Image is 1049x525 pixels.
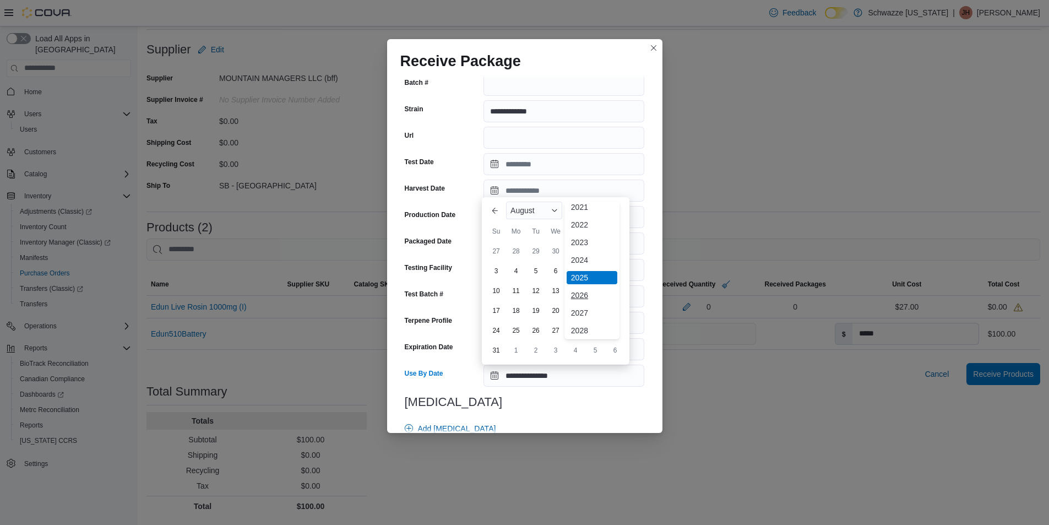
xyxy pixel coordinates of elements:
[405,237,452,246] label: Packaged Date
[487,282,505,300] div: day-10
[507,242,525,260] div: day-28
[487,223,505,240] div: Su
[527,322,545,339] div: day-26
[486,202,504,219] button: Previous Month
[647,41,660,55] button: Closes this modal window
[567,271,617,284] div: 2025
[483,153,644,175] input: Press the down key to open a popover containing a calendar.
[507,322,525,339] div: day-25
[507,282,525,300] div: day-11
[527,282,545,300] div: day-12
[405,369,443,378] label: Use By Date
[547,262,564,280] div: day-6
[567,201,617,214] div: 2021
[418,423,496,434] span: Add [MEDICAL_DATA]
[547,242,564,260] div: day-30
[487,322,505,339] div: day-24
[567,324,617,337] div: 2028
[486,241,625,360] div: August, 2025
[405,290,443,299] label: Test Batch #
[487,342,505,359] div: day-31
[405,78,428,87] label: Batch #
[400,418,501,440] button: Add [MEDICAL_DATA]
[547,342,564,359] div: day-3
[510,206,535,215] span: August
[400,52,521,70] h1: Receive Package
[487,262,505,280] div: day-3
[527,342,545,359] div: day-2
[487,302,505,320] div: day-17
[547,322,564,339] div: day-27
[507,302,525,320] div: day-18
[547,223,564,240] div: We
[567,218,617,231] div: 2022
[527,242,545,260] div: day-29
[483,365,644,387] input: Press the down key to enter a popover containing a calendar. Press the escape key to close the po...
[405,316,452,325] label: Terpene Profile
[405,105,423,113] label: Strain
[405,131,414,140] label: Url
[405,396,645,409] h3: [MEDICAL_DATA]
[567,236,617,249] div: 2023
[507,342,525,359] div: day-1
[405,210,456,219] label: Production Date
[606,342,624,359] div: day-6
[527,262,545,280] div: day-5
[405,184,445,193] label: Harvest Date
[567,306,617,320] div: 2027
[527,302,545,320] div: day-19
[405,263,452,272] label: Testing Facility
[527,223,545,240] div: Tu
[586,342,604,359] div: day-5
[547,282,564,300] div: day-13
[405,343,453,351] label: Expiration Date
[405,158,434,166] label: Test Date
[547,302,564,320] div: day-20
[507,262,525,280] div: day-4
[567,342,584,359] div: day-4
[506,202,562,219] div: Button. Open the month selector. August is currently selected.
[483,180,644,202] input: Press the down key to open a popover containing a calendar.
[487,242,505,260] div: day-27
[567,253,617,267] div: 2024
[507,223,525,240] div: Mo
[567,289,617,302] div: 2026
